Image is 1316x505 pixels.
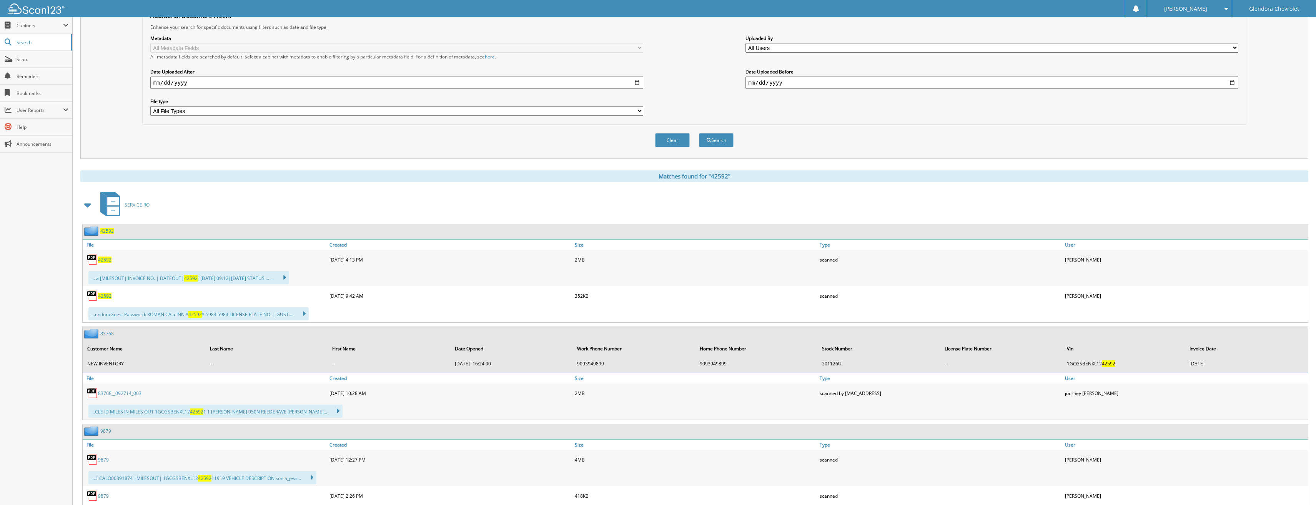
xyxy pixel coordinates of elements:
[88,271,289,284] div: ... a [MILESOUT| INVOICE NO. | DATEOUT| |[DATE] 09:12|[DATE] STATUS ... ...
[184,275,198,282] span: 42592
[17,39,67,46] span: Search
[573,288,818,303] div: 352KB
[941,357,1063,370] td: --
[17,22,63,29] span: Cabinets
[818,252,1063,267] div: scanned
[941,341,1063,357] th: License Plate Number
[17,107,63,113] span: User Reports
[1278,468,1316,505] iframe: Chat Widget
[1063,385,1308,401] div: journey [PERSON_NAME]
[696,341,818,357] th: Home Phone Number
[573,341,695,357] th: Work Phone Number
[1164,7,1207,11] span: [PERSON_NAME]
[451,357,573,370] td: [DATE]T16:24:00
[1186,357,1308,370] td: [DATE]
[328,373,572,383] a: Created
[206,341,328,357] th: Last Name
[190,408,203,415] span: 42592
[198,475,211,482] span: 42592
[328,440,572,450] a: Created
[1063,357,1185,370] td: 1GCGSBENXL12
[818,240,1063,250] a: Type
[1063,240,1308,250] a: User
[573,373,818,383] a: Size
[150,35,644,42] label: Metadata
[87,254,98,265] img: PDF.png
[88,405,343,418] div: ...CLE ID MILES IN MILES OUT 1GCGSBENXL12 1 1 [PERSON_NAME] 950N REEDERAVE [PERSON_NAME]...
[1063,373,1308,383] a: User
[573,452,818,467] div: 4MB
[1249,7,1299,11] span: Glendora Chevrolet
[573,440,818,450] a: Size
[1063,488,1308,503] div: [PERSON_NAME]
[328,452,572,467] div: [DATE] 12:27 PM
[98,457,109,463] a: 9879
[98,257,111,263] a: 42592
[451,341,573,357] th: Date Opened
[818,385,1063,401] div: scanned by [MAC_ADDRESS]
[150,68,644,75] label: Date Uploaded After
[100,330,114,337] a: 83768
[1186,341,1308,357] th: Invoice Date
[745,68,1239,75] label: Date Uploaded Before
[87,490,98,502] img: PDF.png
[8,3,65,14] img: scan123-logo-white.svg
[1063,440,1308,450] a: User
[818,357,940,370] td: 201126U
[83,440,328,450] a: File
[17,73,68,80] span: Reminders
[80,170,1308,182] div: Matches found for "42592"
[17,56,68,63] span: Scan
[655,133,690,147] button: Clear
[87,290,98,302] img: PDF.png
[125,202,150,208] span: SERVICE RO
[1102,360,1115,367] span: 42592
[146,24,1243,30] div: Enhance your search for specific documents using filters such as date and file type.
[88,307,309,320] div: ...endoraGuest Password: ROMAN CA a INN * * 5984 5984 LICENSE PLATE NO. | GUST....
[573,240,818,250] a: Size
[573,488,818,503] div: 418KB
[100,228,114,234] a: 42592
[1063,452,1308,467] div: [PERSON_NAME]
[188,311,202,318] span: 42592
[818,373,1063,383] a: Type
[150,53,644,60] div: All metadata fields are searched by default. Select a cabinet with metadata to enable filtering b...
[98,390,141,397] a: 83768__092714_003
[1063,341,1185,357] th: Vin
[1063,288,1308,303] div: [PERSON_NAME]
[328,252,572,267] div: [DATE] 4:13 PM
[328,488,572,503] div: [DATE] 2:26 PM
[17,124,68,130] span: Help
[818,440,1063,450] a: Type
[17,90,68,97] span: Bookmarks
[328,357,450,370] td: --
[328,341,450,357] th: First Name
[84,226,100,236] img: folder2.png
[328,385,572,401] div: [DATE] 10:28 AM
[699,133,734,147] button: Search
[696,357,818,370] td: 9093949899
[328,240,572,250] a: Created
[745,77,1239,89] input: end
[573,385,818,401] div: 2MB
[83,341,205,357] th: Customer Name
[206,357,328,370] td: --
[83,373,328,383] a: File
[573,357,695,370] td: 9093949899
[150,98,644,105] label: File type
[96,190,150,220] a: SERVICE RO
[1063,252,1308,267] div: [PERSON_NAME]
[818,488,1063,503] div: scanned
[745,35,1239,42] label: Uploaded By
[87,387,98,399] img: PDF.png
[84,426,100,436] img: folder2.png
[98,293,111,299] a: 42592
[818,341,940,357] th: Stock Number
[88,471,316,484] div: ...# CALO00391874 |MILESOUT| 1GCGSBENXL12 11919 VEHICLE DESCRIPTION sonia_jess...
[87,454,98,465] img: PDF.png
[573,252,818,267] div: 2MB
